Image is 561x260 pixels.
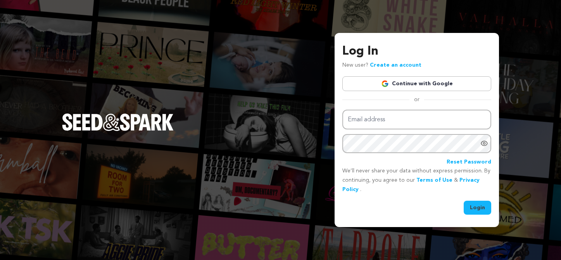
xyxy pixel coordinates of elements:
p: New user? [342,61,421,70]
a: Show password as plain text. Warning: this will display your password on the screen. [480,139,488,147]
a: Create an account [370,62,421,68]
a: Seed&Spark Homepage [62,114,174,146]
span: or [409,96,424,103]
img: Seed&Spark Logo [62,114,174,131]
h3: Log In [342,42,491,61]
a: Continue with Google [342,76,491,91]
a: Privacy Policy [342,177,480,192]
input: Email address [342,110,491,129]
img: Google logo [381,80,389,88]
a: Reset Password [447,158,491,167]
a: Terms of Use [416,177,452,183]
button: Login [464,201,491,215]
p: We’ll never share your data without express permission. By continuing, you agree to our & . [342,167,491,194]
